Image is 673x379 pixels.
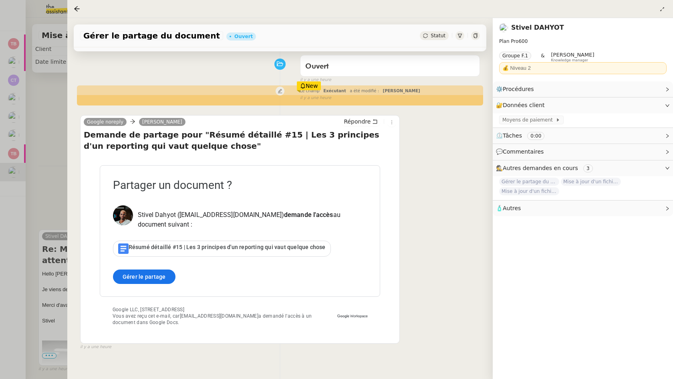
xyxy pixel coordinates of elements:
[350,89,379,93] span: a été modifié :
[503,148,544,155] span: Commentaires
[551,58,588,63] span: Knowledge manager
[503,132,522,139] span: Tâches
[84,129,396,152] h4: Demande de partage pour "Résumé détaillé #15 | Les 3 principes d'un reporting qui vaut quelque ch...
[499,39,518,44] span: Plan Pro
[496,205,521,211] span: 🧴
[527,132,544,140] nz-tag: 0:00
[180,313,258,319] a: [EMAIL_ADDRESS][DOMAIN_NAME]
[84,118,127,126] a: Google noreply
[502,116,556,124] span: Moyens de paiement
[496,85,538,94] span: ⚙️
[503,165,578,171] span: Autres demandes en cours
[499,52,531,60] nz-tag: Groupe F.1
[499,187,559,195] span: Mise à jour d'un fichier de formation - [DATE]
[113,205,133,225] img: Photo de profil de l'en-tête
[234,34,253,39] div: Ouvert
[113,178,367,193] div: Partager un document ?
[493,128,673,144] div: ⏲️Tâches 0:00
[493,97,673,113] div: 🔐Données client
[541,52,544,62] span: &
[113,306,329,326] td: Google LLC, [STREET_ADDRESS] Vous avez reçu cet e-mail, car a demandé l'accès à un document dans ...
[300,89,320,93] span: Le champ
[511,24,564,31] a: Stivel DAHYOT
[518,39,528,44] span: 600
[551,52,594,62] app-user-label: Knowledge manager
[551,52,594,58] span: [PERSON_NAME]
[383,89,420,93] span: [PERSON_NAME]
[83,32,220,40] span: Gérer le partage du document
[284,211,333,219] b: demande l'accès
[138,205,367,229] div: Stivel Dahyot ( ) au document suivant :
[502,64,663,72] div: 💰 Niveau 2
[583,164,593,172] nz-tag: 3
[499,23,508,32] img: users%2FKIcnt4T8hLMuMUUpHYCYQM06gPC2%2Favatar%2F1dbe3bdc-0f95-41bf-bf6e-fc84c6569aaf
[80,344,111,351] span: il y a une heure
[496,132,551,139] span: ⏲️
[118,243,129,254] img: icon_1_document_x64.png
[561,178,621,186] span: Mise à jour d'un fichier de formation - [DATE]
[300,77,331,83] span: il y a une heure
[499,178,559,186] span: Gérer le partage du document
[503,205,521,211] span: Autres
[139,118,185,126] a: [PERSON_NAME]
[496,101,548,110] span: 🔐
[493,160,673,176] div: 🕵️Autres demandes en cours 3
[493,144,673,160] div: 💬Commentaires
[493,201,673,216] div: 🧴Autres
[431,33,445,39] span: Statut
[496,165,596,171] span: 🕵️
[344,118,371,126] span: Répondre
[300,95,331,101] span: il y a une heure
[341,117,381,126] button: Répondre
[337,310,368,323] img: Google
[493,81,673,97] div: ⚙️Procédures
[496,148,547,155] span: 💬
[323,89,346,93] span: Exécutant
[503,86,534,92] span: Procédures
[297,81,321,90] div: New
[503,102,545,108] span: Données client
[129,244,326,250] span: Résumé détaillé #15 | Les 3 principes d'un reporting qui vaut quelque chose
[113,270,175,284] a: Gérer le partage
[305,63,329,70] span: Ouvert
[179,211,282,219] a: [EMAIL_ADDRESS][DOMAIN_NAME]
[113,241,331,257] a: Résumé détaillé #15 | Les 3 principes d'un reporting qui vaut quelque chose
